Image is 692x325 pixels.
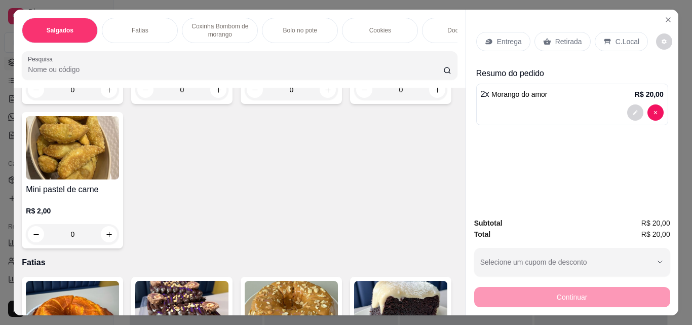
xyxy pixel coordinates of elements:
p: Entrega [497,37,522,47]
span: Morango do amor [491,90,548,98]
h4: Mini pastel de carne [26,184,119,196]
span: R$ 20,00 [641,229,670,240]
button: decrease-product-quantity [247,82,263,98]
p: Fatias [132,26,148,34]
button: increase-product-quantity [210,82,226,98]
label: Pesquisa [28,55,56,63]
button: increase-product-quantity [320,82,336,98]
button: Close [660,12,676,28]
p: R$ 2,00 [26,206,119,216]
p: Coxinha Bombom de morango [190,22,249,39]
p: Cookies [369,26,391,34]
p: Resumo do pedido [476,67,668,80]
p: Salgados [47,26,73,34]
button: increase-product-quantity [101,82,117,98]
input: Pesquisa [28,64,443,75]
button: decrease-product-quantity [28,226,44,242]
button: decrease-product-quantity [627,104,643,121]
img: product-image [26,116,119,179]
p: 2 x [481,88,548,100]
button: increase-product-quantity [101,226,117,242]
span: R$ 20,00 [641,218,670,229]
button: decrease-product-quantity [647,104,664,121]
p: Docinhos [447,26,473,34]
strong: Total [474,230,490,238]
p: R$ 20,00 [635,89,664,99]
button: increase-product-quantity [429,82,445,98]
p: C.Local [616,37,639,47]
p: Fatias [22,257,457,269]
button: decrease-product-quantity [356,82,372,98]
button: decrease-product-quantity [28,82,44,98]
button: decrease-product-quantity [656,33,672,50]
p: Retirada [555,37,582,47]
button: decrease-product-quantity [137,82,153,98]
strong: Subtotal [474,219,503,227]
button: Selecione um cupom de desconto [474,248,670,276]
p: Bolo no pote [283,26,317,34]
